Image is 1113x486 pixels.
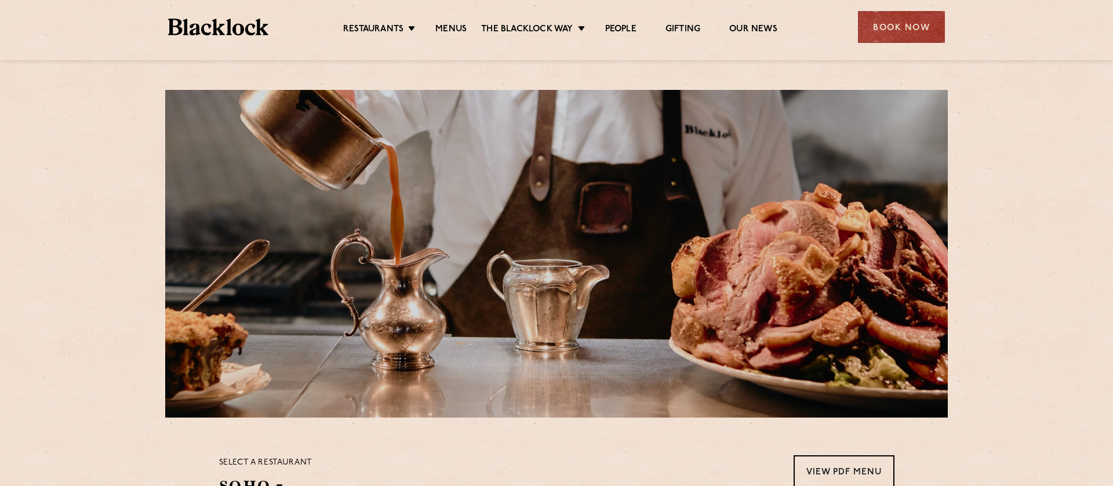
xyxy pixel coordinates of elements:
a: Our News [729,24,777,37]
div: Book Now [858,11,945,43]
a: Gifting [665,24,700,37]
p: Select a restaurant [219,455,312,470]
a: Menus [435,24,467,37]
a: The Blacklock Way [481,24,573,37]
a: People [605,24,636,37]
img: BL_Textured_Logo-footer-cropped.svg [168,19,268,35]
a: Restaurants [343,24,403,37]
